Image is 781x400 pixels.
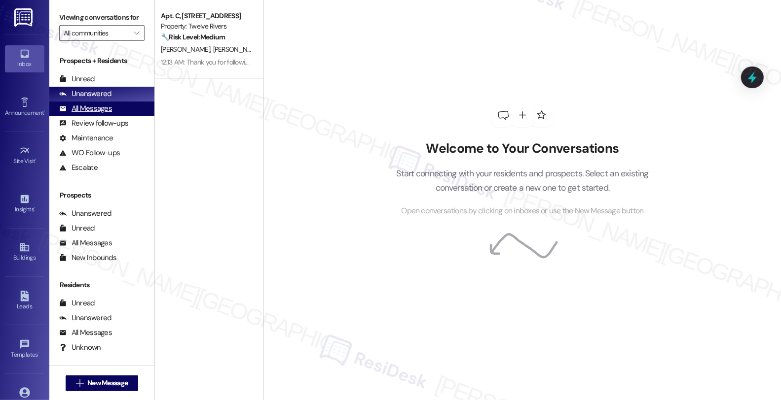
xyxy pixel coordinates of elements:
div: All Messages [59,103,112,114]
div: All Messages [59,328,112,338]
span: Open conversations by clicking on inboxes or use the New Message button [401,205,643,217]
span: • [36,156,37,163]
label: Viewing conversations for [59,10,145,25]
button: New Message [66,375,139,391]
span: [PERSON_NAME] [161,45,213,54]
div: Unread [59,74,95,84]
i:  [134,29,139,37]
span: • [34,204,36,211]
div: Apt. C, [STREET_ADDRESS] [161,11,252,21]
a: Buildings [5,239,44,266]
div: Unread [59,223,95,233]
a: Insights • [5,191,44,217]
div: Prospects + Residents [49,56,154,66]
span: New Message [87,378,128,388]
a: Site Visit • [5,142,44,169]
a: Inbox [5,45,44,72]
div: Unanswered [59,89,112,99]
div: Maintenance [59,133,113,143]
div: Prospects [49,190,154,200]
div: Unanswered [59,313,112,323]
p: Start connecting with your residents and prospects. Select an existing conversation or create a n... [381,167,664,195]
h2: Welcome to Your Conversations [381,141,664,157]
span: • [44,108,45,115]
div: Unknown [59,342,101,353]
a: Templates • [5,336,44,363]
div: Property: Twelve Rivers [161,21,252,32]
strong: 🔧 Risk Level: Medium [161,33,225,41]
div: Residents [49,280,154,290]
div: Review follow-ups [59,118,128,129]
img: ResiDesk Logo [14,8,35,27]
div: 12:13 AM: Thank you for following up and clarifying your concern. I’ve made a note regarding the ... [161,58,765,67]
span: • [38,350,39,357]
span: [PERSON_NAME] [213,45,262,54]
div: All Messages [59,238,112,248]
div: WO Follow-ups [59,148,120,158]
div: Escalate [59,163,98,173]
i:  [76,379,83,387]
div: Unread [59,298,95,308]
input: All communities [64,25,129,41]
div: Unanswered [59,208,112,219]
div: New Inbounds [59,253,116,263]
a: Leads [5,288,44,314]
